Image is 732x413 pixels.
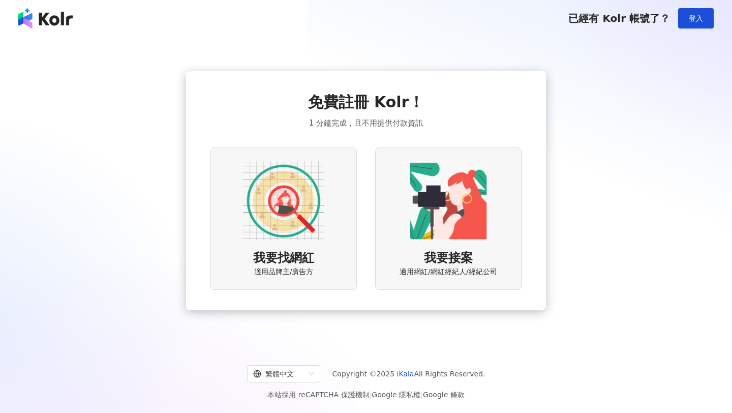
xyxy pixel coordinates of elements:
span: 本站採用 reCAPTCHA 保護機制 [267,389,464,401]
span: | [370,391,372,399]
button: 登入 [678,8,714,28]
img: logo [18,8,73,28]
span: 我要找網紅 [253,250,314,267]
span: 免費註冊 Kolr！ [308,92,424,113]
div: 繁體中文 [253,366,305,382]
a: Google 隱私權 [372,391,420,399]
span: 1 分鐘完成，且不用提供付款資訊 [309,117,423,129]
span: 登入 [689,14,703,22]
span: 已經有 Kolr 帳號了？ [568,12,670,24]
span: 適用網紅/網紅經紀人/經紀公司 [400,267,497,277]
span: 適用品牌主/廣告方 [254,267,314,277]
img: AD identity option [243,160,324,242]
a: iKala [397,370,414,378]
span: | [420,391,423,399]
span: 我要接案 [424,250,473,267]
img: KOL identity option [408,160,489,242]
span: Copyright © 2025 All Rights Reserved. [332,368,485,380]
a: Google 條款 [423,391,465,399]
